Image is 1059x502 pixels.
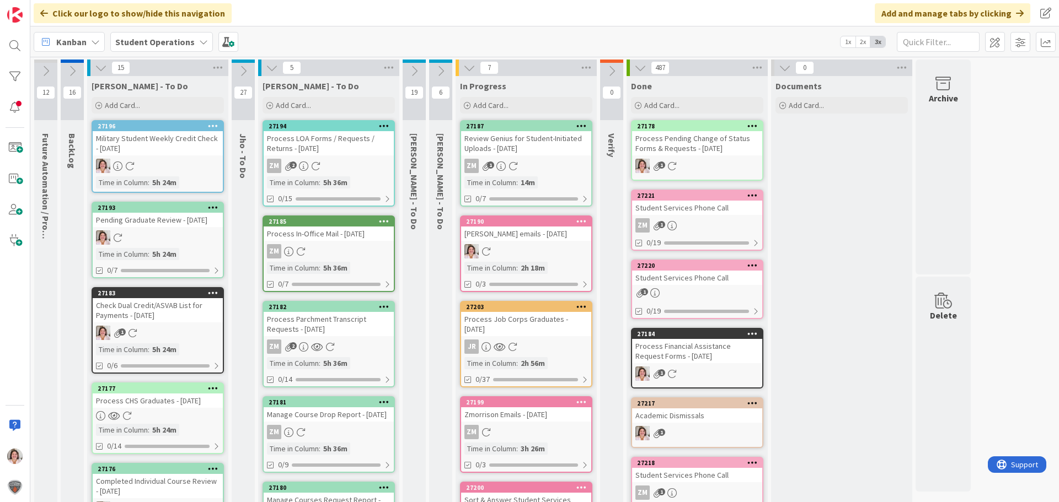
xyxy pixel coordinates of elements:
div: 5h 36m [320,357,350,369]
div: 27180 [264,483,394,493]
div: Process Financial Assistance Request Forms - [DATE] [632,339,762,363]
div: 27182 [264,302,394,312]
b: Student Operations [115,36,195,47]
div: 27184Process Financial Assistance Request Forms - [DATE] [632,329,762,363]
a: 27182Process Parchment Transcript Requests - [DATE]ZMTime in Column:5h 36m0/14 [263,301,395,387]
span: 0/37 [475,374,490,385]
div: 27177Process CHS Graduates - [DATE] [93,384,223,408]
span: 0/19 [646,237,661,249]
span: 1 [487,161,494,169]
a: 27194Process LOA Forms / Requests / Returns - [DATE]ZMTime in Column:5h 36m0/15 [263,120,395,207]
span: : [148,424,149,436]
div: ZM [464,159,479,173]
a: 27177Process CHS Graduates - [DATE]Time in Column:5h 24m0/14 [92,382,224,454]
div: Manage Course Drop Report - [DATE] [264,407,394,422]
div: ZM [632,218,762,233]
span: 0/15 [278,193,292,204]
a: 27217Academic DismissalsEW [631,397,763,448]
div: 27187Review Genius for Student-Initiated Uploads - [DATE] [461,121,591,155]
span: Emilie - To Do [92,80,188,91]
span: 1 [658,161,665,169]
div: Time in Column [464,176,516,188]
span: 1 [641,288,648,295]
div: 27185 [269,218,394,225]
div: ZM [264,339,394,354]
div: 27181 [269,398,394,406]
a: 27183Check Dual Credit/ASVAB List for Payments - [DATE]EWTime in Column:5h 24m0/6 [92,287,224,374]
div: 27181Manage Course Drop Report - [DATE] [264,397,394,422]
div: 27217 [637,400,762,407]
span: Documents [775,80,822,91]
div: 27220Student Services Phone Call [632,261,762,285]
span: : [516,357,518,369]
img: EW [96,230,110,245]
div: JR [464,339,479,354]
div: 27184 [637,330,762,338]
img: EW [7,449,23,464]
div: 27183Check Dual Credit/ASVAB List for Payments - [DATE] [93,288,223,322]
div: Check Dual Credit/ASVAB List for Payments - [DATE] [93,298,223,322]
div: Student Services Phone Call [632,468,762,482]
div: Military Student Weekly Credit Check - [DATE] [93,131,223,155]
div: 27194 [264,121,394,131]
span: 19 [405,86,424,99]
span: BackLog [67,133,78,169]
div: Pending Graduate Review - [DATE] [93,213,223,227]
div: 27196 [93,121,223,131]
span: Add Card... [789,100,824,110]
span: : [319,442,320,455]
div: ZM [635,485,650,500]
div: ZM [632,485,762,500]
img: avatar [7,479,23,495]
div: Add and manage tabs by clicking [875,3,1030,23]
div: 5h 36m [320,442,350,455]
div: JR [461,339,591,354]
input: Quick Filter... [897,32,980,52]
div: Zmorrison Emails - [DATE] [461,407,591,422]
div: 27218 [632,458,762,468]
span: : [319,176,320,188]
div: 27193 [93,203,223,213]
div: 27193 [98,204,223,212]
span: : [148,248,149,260]
div: 27196 [98,122,223,130]
span: Add Card... [644,100,680,110]
span: 487 [651,61,670,74]
div: 27187 [466,122,591,130]
div: EW [632,366,762,381]
span: 0/6 [107,360,117,371]
div: EW [632,159,762,173]
span: : [319,357,320,369]
div: 2h 56m [518,357,548,369]
span: 3x [870,36,885,47]
div: ZM [464,425,479,439]
div: 27217 [632,398,762,408]
span: 0/14 [107,440,121,452]
span: In Progress [460,80,506,91]
span: : [319,262,320,274]
span: : [516,262,518,274]
span: 0 [602,86,621,99]
span: 2x [855,36,870,47]
div: 27181 [264,397,394,407]
a: 27221Student Services Phone CallZM0/19 [631,190,763,251]
div: 27194 [269,122,394,130]
a: 27199Zmorrison Emails - [DATE]ZMTime in Column:3h 26m0/3 [460,396,592,473]
div: 27183 [98,289,223,297]
div: 27187 [461,121,591,131]
span: 0/9 [278,459,288,471]
span: : [148,176,149,188]
img: EW [96,159,110,173]
div: 27200 [461,483,591,493]
div: Process In-Office Mail - [DATE] [264,226,394,241]
div: 27177 [93,384,223,393]
div: 27218 [637,459,762,467]
div: 5h 36m [320,262,350,274]
div: 27178Process Pending Change of Status Forms & Requests - [DATE] [632,121,762,155]
span: 0/3 [475,459,486,471]
div: 27177 [98,385,223,392]
span: 12 [36,86,55,99]
div: 27190 [466,218,591,225]
div: 27182Process Parchment Transcript Requests - [DATE] [264,302,394,336]
div: Academic Dismissals [632,408,762,423]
